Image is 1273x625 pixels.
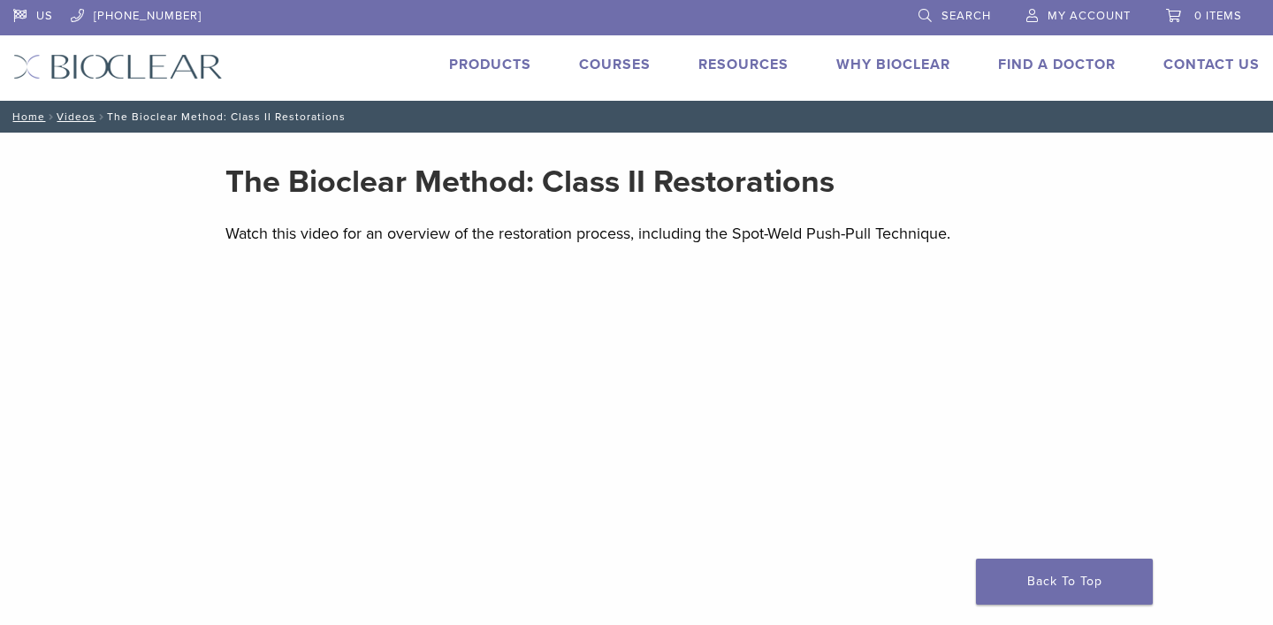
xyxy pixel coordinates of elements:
img: Bioclear [13,54,223,80]
a: Resources [698,56,789,73]
h2: The Bioclear Method: Class II Restorations [225,161,1048,203]
a: Courses [579,56,651,73]
a: Why Bioclear [836,56,950,73]
a: Contact Us [1163,56,1260,73]
a: Products [449,56,531,73]
a: Find A Doctor [998,56,1116,73]
a: Home [7,111,45,123]
a: Back To Top [976,559,1153,605]
p: Watch this video for an overview of the restoration process, including the Spot-Weld Push-Pull Te... [225,220,1048,247]
span: / [45,112,57,121]
a: Videos [57,111,95,123]
span: 0 items [1194,9,1242,23]
span: / [95,112,107,121]
span: My Account [1048,9,1131,23]
span: Search [941,9,991,23]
